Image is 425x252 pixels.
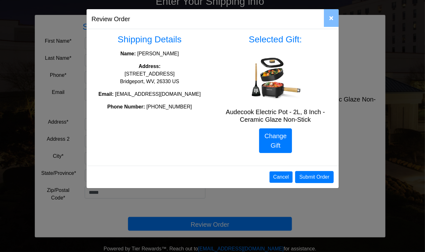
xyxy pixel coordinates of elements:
strong: Email: [99,91,114,97]
a: Change Gift [259,128,292,153]
span: × [329,14,333,22]
span: [PERSON_NAME] [137,51,179,56]
span: [STREET_ADDRESS] Bridgeport, WV, 26330 US [120,71,179,84]
button: Close [324,9,338,27]
span: [EMAIL_ADDRESS][DOMAIN_NAME] [115,91,201,97]
h3: Selected Gift: [217,34,334,45]
button: Submit Order [295,171,333,183]
strong: Address: [139,64,161,69]
button: Cancel [270,171,293,183]
h3: Shipping Details [92,34,208,45]
h5: Review Order [92,14,130,24]
strong: Name: [120,51,136,56]
span: [PHONE_NUMBER] [146,104,192,109]
strong: Phone Number: [107,104,145,109]
img: Audecook Electric Pot - 2L, 8 Inch - Ceramic Glaze Non-Stick [250,52,301,103]
h5: Audecook Electric Pot - 2L, 8 Inch - Ceramic Glaze Non-Stick [217,108,334,123]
